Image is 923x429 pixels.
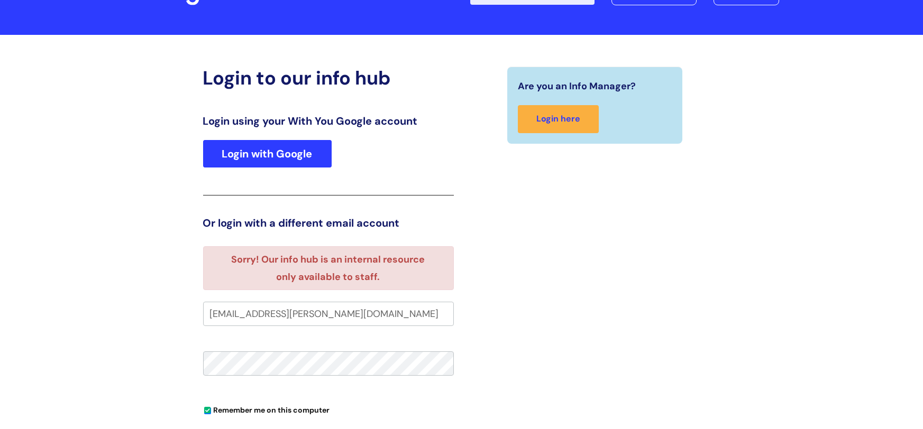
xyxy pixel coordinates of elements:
span: Are you an Info Manager? [518,78,636,95]
a: Login with Google [203,140,332,167]
input: Remember me on this computer [204,407,211,414]
h3: Or login with a different email account [203,217,454,229]
h2: Login to our info hub [203,67,454,89]
label: Remember me on this computer [203,403,330,415]
h3: Login using your With You Google account [203,115,454,127]
li: Sorry! Our info hub is an internal resource only available to staff. [222,251,435,285]
div: You can uncheck this option if you're logging in from a shared device [203,401,454,418]
input: Your e-mail address [203,302,454,326]
a: Login here [518,105,599,133]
